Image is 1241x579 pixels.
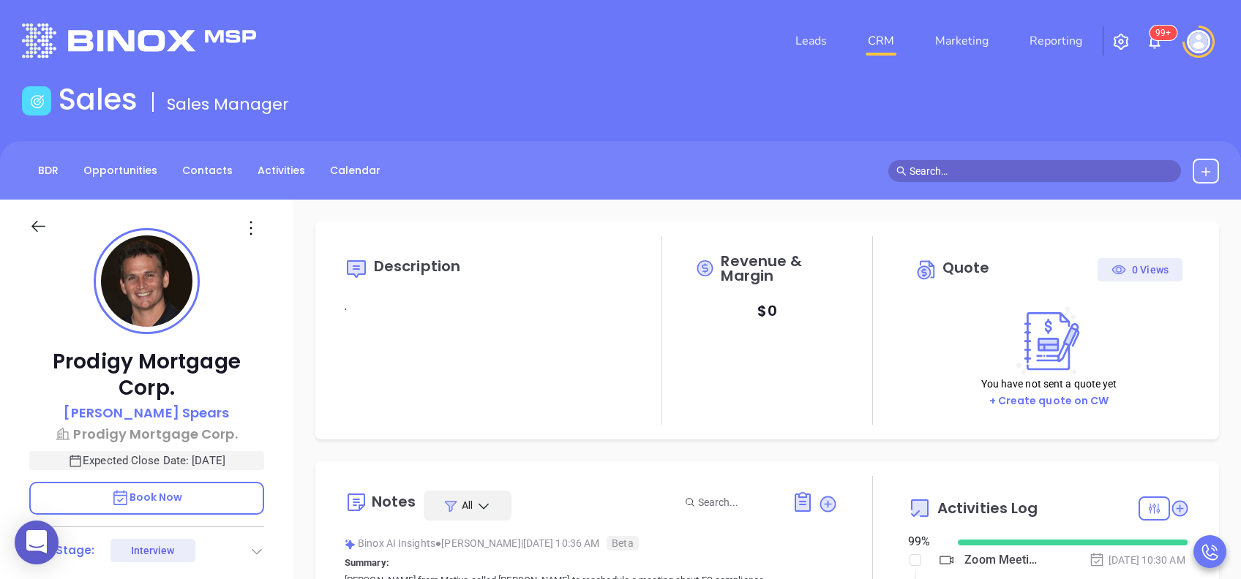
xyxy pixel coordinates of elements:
b: Summary: [345,557,389,568]
div: 0 Views [1111,258,1169,281]
input: Search... [698,494,776,510]
img: iconSetting [1112,33,1130,50]
img: user [1187,30,1210,53]
span: Beta [607,536,638,550]
span: Book Now [111,490,183,504]
div: [DATE] 10:30 AM [1089,552,1185,568]
p: You have not sent a quote yet [981,376,1117,392]
a: Contacts [173,159,241,183]
div: 99 % [908,533,940,550]
div: Zoom Meeting with [PERSON_NAME] [964,549,1041,571]
img: iconNotification [1146,33,1163,50]
a: Leads [790,26,833,56]
span: All [462,498,473,512]
div: Binox AI Insights [PERSON_NAME] | [DATE] 10:36 AM [345,532,838,554]
span: Description [374,256,460,276]
p: . [345,298,626,315]
a: Marketing [929,26,994,56]
img: Create on CWSell [1010,306,1089,376]
a: Opportunities [75,159,166,183]
a: Calendar [321,159,389,183]
a: + Create quote on CW [989,393,1109,408]
a: Activities [249,159,314,183]
p: Prodigy Mortgage Corp. [29,349,264,401]
img: svg%3e [345,539,356,550]
div: Interview [131,539,175,562]
a: [PERSON_NAME] Spears [64,403,229,424]
img: Circle dollar [915,258,939,281]
span: Activities Log [937,501,1038,515]
a: Prodigy Mortgage Corp. [29,424,264,444]
p: $ 0 [757,298,776,324]
button: + Create quote on CW [985,393,1114,409]
a: CRM [862,26,900,56]
span: search [896,166,907,176]
img: logo [22,23,256,58]
span: Revenue & Margin [721,254,837,283]
sup: 100 [1150,26,1177,40]
a: Reporting [1024,26,1088,56]
input: Search… [910,163,1173,179]
div: Stage: [56,540,95,561]
a: BDR [29,159,67,183]
h1: Sales [59,82,138,117]
span: Quote [942,257,990,278]
p: [PERSON_NAME] Spears [64,403,229,423]
img: profile-user [101,235,192,327]
span: ● [435,537,442,549]
span: Sales Manager [167,93,289,116]
p: Expected Close Date: [DATE] [29,451,264,470]
div: Notes [372,494,416,509]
